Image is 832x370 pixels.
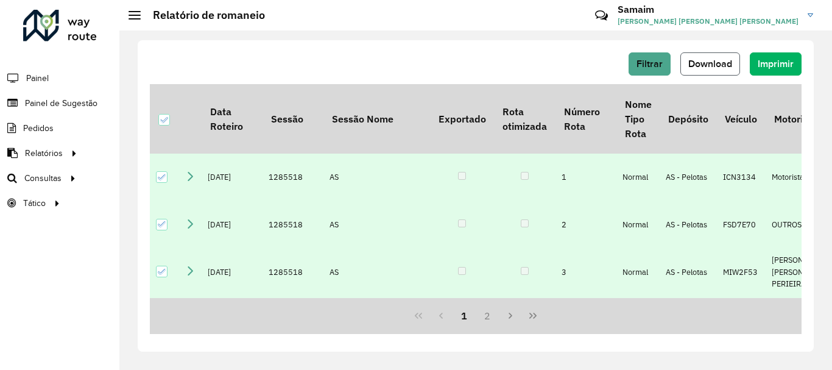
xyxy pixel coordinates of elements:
[629,52,671,76] button: Filtrar
[25,147,63,160] span: Relatórios
[616,154,660,201] td: Normal
[323,248,430,296] td: AS
[494,84,555,154] th: Rota otimizada
[717,84,766,154] th: Veículo
[618,16,799,27] span: [PERSON_NAME] [PERSON_NAME] [PERSON_NAME]
[323,201,430,249] td: AS
[660,201,716,249] td: AS - Pelotas
[636,59,663,69] span: Filtrar
[24,172,62,185] span: Consultas
[499,304,522,327] button: Next Page
[750,52,802,76] button: Imprimir
[758,59,794,69] span: Imprimir
[23,122,54,135] span: Pedidos
[263,248,323,296] td: 1285518
[202,248,263,296] td: [DATE]
[202,201,263,249] td: [DATE]
[717,201,766,249] td: FSD7E70
[616,248,660,296] td: Normal
[26,72,49,85] span: Painel
[680,52,740,76] button: Download
[263,84,323,154] th: Sessão
[430,84,494,154] th: Exportado
[141,9,265,22] h2: Relatório de romaneio
[323,84,430,154] th: Sessão Nome
[588,2,615,29] a: Contato Rápido
[555,84,616,154] th: Número Rota
[618,4,799,15] h3: Samaim
[717,248,766,296] td: MIW2F53
[616,84,660,154] th: Nome Tipo Rota
[688,59,732,69] span: Download
[23,197,46,210] span: Tático
[202,84,263,154] th: Data Roteiro
[263,154,323,201] td: 1285518
[323,154,430,201] td: AS
[555,248,616,296] td: 3
[263,201,323,249] td: 1285518
[660,248,716,296] td: AS - Pelotas
[660,84,716,154] th: Depósito
[453,304,476,327] button: 1
[476,304,499,327] button: 2
[660,154,716,201] td: AS - Pelotas
[555,154,616,201] td: 1
[555,201,616,249] td: 2
[521,304,545,327] button: Last Page
[717,154,766,201] td: ICN3134
[202,154,263,201] td: [DATE]
[25,97,97,110] span: Painel de Sugestão
[616,201,660,249] td: Normal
